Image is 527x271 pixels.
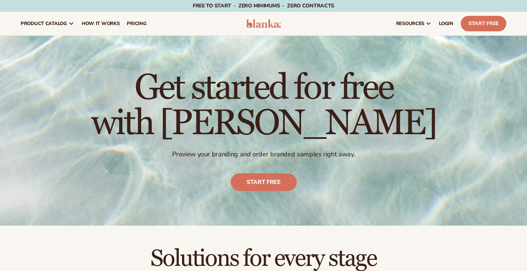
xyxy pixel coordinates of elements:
a: product catalog [17,12,78,35]
a: resources [392,12,435,35]
img: logo [246,19,281,28]
h1: Get started for free with [PERSON_NAME] [91,70,436,141]
span: pricing [127,21,146,27]
h2: Solutions for every stage [21,246,506,271]
a: Start Free [461,16,506,31]
span: LOGIN [439,21,453,27]
span: How It Works [82,21,120,27]
a: LOGIN [435,12,457,35]
a: Start free [231,173,297,191]
a: pricing [123,12,150,35]
a: How It Works [78,12,123,35]
span: product catalog [21,21,67,27]
span: resources [396,21,424,27]
span: Free to start · ZERO minimums · ZERO contracts [193,2,334,9]
p: Preview your branding and order branded samples right away. [91,150,436,159]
